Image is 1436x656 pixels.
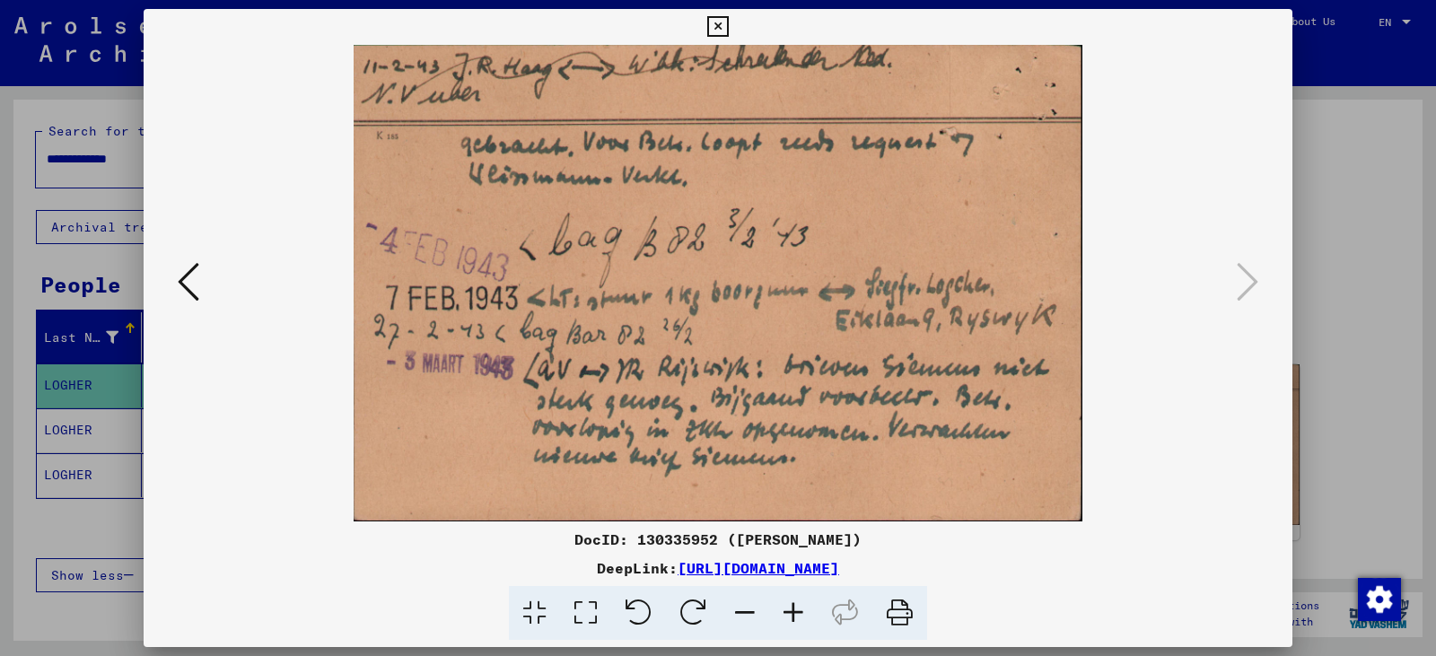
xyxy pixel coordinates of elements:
img: 002.jpg [205,45,1231,521]
a: [URL][DOMAIN_NAME] [678,559,839,577]
div: DocID: 130335952 ([PERSON_NAME]) [144,529,1292,550]
div: Zustimmung ändern [1357,577,1400,620]
img: Zustimmung ändern [1358,578,1401,621]
div: DeepLink: [144,557,1292,579]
